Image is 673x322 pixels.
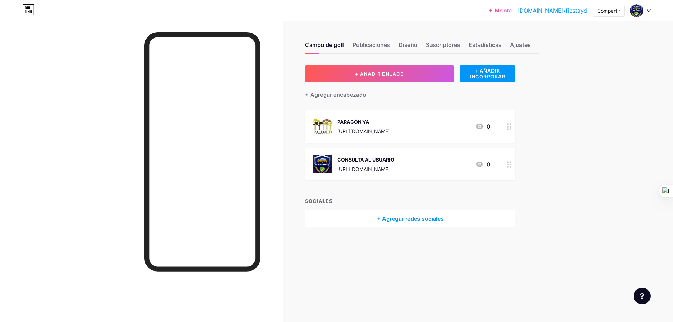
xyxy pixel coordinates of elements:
button: + AÑADIR ENLACE [305,65,454,82]
font: + Agregar redes sociales [377,215,444,222]
font: SOCIALES [305,198,333,204]
font: Diseño [399,41,417,48]
font: Ajustes [510,41,531,48]
font: + Agregar encabezado [305,91,366,98]
font: 0 [487,161,490,168]
a: [DOMAIN_NAME]/fiestayd [517,6,587,15]
font: Compartir [597,8,620,14]
font: PARAGÓN YA [337,119,369,125]
font: + AÑADIR INCORPORAR [470,68,505,80]
font: Publicaciones [353,41,390,48]
img: CONSULTA USUARIO [313,155,332,173]
font: [URL][DOMAIN_NAME] [337,128,390,134]
font: Suscriptores [426,41,460,48]
font: [DOMAIN_NAME]/fiestayd [517,7,587,14]
img: Fiestaydetalles Monreria [630,4,643,17]
font: Campo de golf [305,41,344,48]
font: CONSULTA AL USUARIO [337,157,394,163]
font: Estadísticas [469,41,502,48]
font: 0 [487,123,490,130]
img: PARAGON YA [313,117,332,136]
font: [URL][DOMAIN_NAME] [337,166,390,172]
font: + AÑADIR ENLACE [355,71,404,77]
font: Mejora [495,7,512,13]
